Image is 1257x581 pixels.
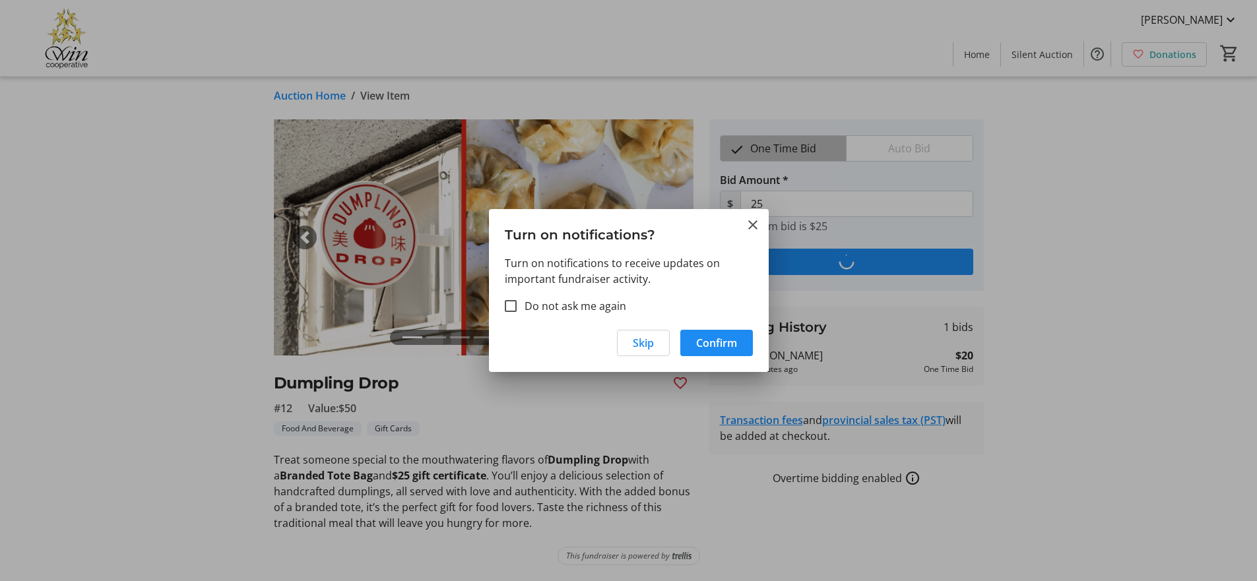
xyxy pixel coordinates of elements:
button: Skip [617,330,670,356]
button: Confirm [680,330,753,356]
span: Skip [633,335,654,351]
button: Close [745,217,761,233]
h3: Turn on notifications? [489,209,769,255]
p: Turn on notifications to receive updates on important fundraiser activity. [505,255,753,287]
span: Confirm [696,335,737,351]
label: Do not ask me again [517,298,626,314]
